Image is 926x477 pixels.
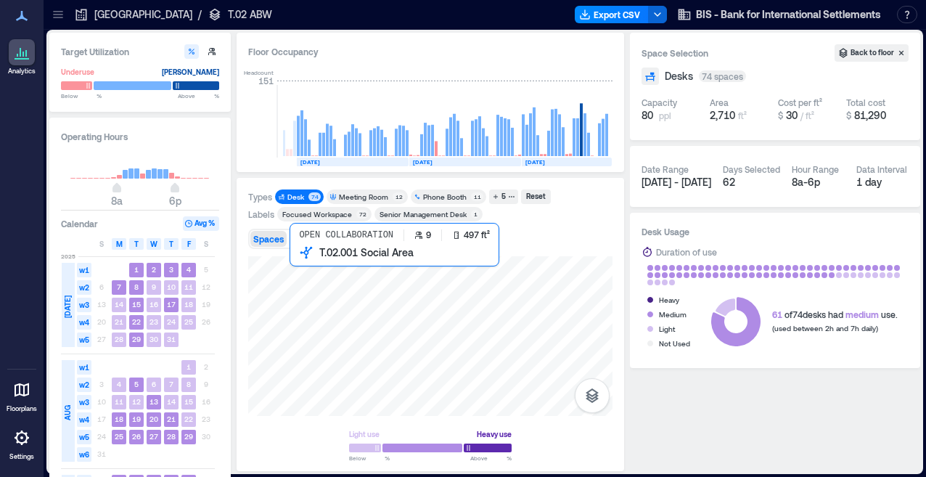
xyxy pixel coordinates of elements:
[61,91,102,100] span: Below %
[287,192,304,202] div: Desk
[470,454,512,462] span: Above %
[117,380,121,388] text: 4
[846,97,885,108] div: Total cost
[499,190,508,203] div: 5
[187,380,191,388] text: 8
[61,65,94,79] div: Underuse
[167,282,176,291] text: 10
[778,110,783,121] span: $
[710,109,735,121] span: 2,710
[673,3,885,26] button: BIS - Bank for International Settlements
[792,175,845,189] div: 8a - 6p
[7,404,37,413] p: Floorplans
[77,430,91,444] span: w5
[792,163,839,175] div: Hour Range
[167,432,176,441] text: 28
[149,335,158,343] text: 30
[169,238,173,250] span: T
[356,210,369,219] div: 72
[854,109,886,121] span: 81,290
[184,317,193,326] text: 25
[134,380,139,388] text: 5
[116,238,123,250] span: M
[4,420,39,465] a: Settings
[723,163,780,175] div: Days Selected
[656,245,717,259] div: Duration of use
[162,65,219,79] div: [PERSON_NAME]
[521,189,551,204] button: Reset
[738,110,747,121] span: ft²
[308,192,321,201] div: 74
[2,372,41,417] a: Floorplans
[524,190,548,203] div: Reset
[248,191,272,203] div: Types
[134,282,139,291] text: 8
[184,397,193,406] text: 15
[659,307,687,322] div: Medium
[111,195,123,207] span: 8a
[115,300,123,309] text: 14
[778,97,822,108] div: Cost per ft²
[575,6,649,23] button: Export CSV
[772,309,782,319] span: 61
[423,192,467,202] div: Phone Booth
[184,300,193,309] text: 18
[4,35,40,80] a: Analytics
[115,432,123,441] text: 25
[291,234,328,244] span: Heatmap
[204,238,208,250] span: S
[117,282,121,291] text: 7
[132,317,141,326] text: 22
[250,231,287,247] button: Spaces
[132,300,141,309] text: 15
[167,397,176,406] text: 14
[77,333,91,347] span: w5
[167,300,176,309] text: 17
[300,158,320,166] text: [DATE]
[134,265,139,274] text: 1
[169,265,173,274] text: 3
[61,216,98,231] h3: Calendar
[184,432,193,441] text: 29
[184,415,193,423] text: 22
[248,44,612,59] div: Floor Occupancy
[642,224,909,239] h3: Desk Usage
[77,412,91,427] span: w4
[856,175,909,189] div: 1 day
[339,192,388,202] div: Meeting Room
[699,70,746,82] div: 74 spaces
[642,163,689,175] div: Date Range
[99,238,104,250] span: S
[349,454,390,462] span: Below %
[132,397,141,406] text: 12
[393,192,405,201] div: 12
[184,282,193,291] text: 11
[77,263,91,277] span: w1
[846,110,851,121] span: $
[187,362,191,371] text: 1
[77,360,91,375] span: w1
[696,7,881,22] span: BIS - Bank for International Settlements
[659,293,679,307] div: Heavy
[659,322,675,336] div: Light
[665,69,693,83] span: Desks
[856,163,907,175] div: Data Interval
[132,432,141,441] text: 26
[178,91,219,100] span: Above %
[61,44,219,59] h3: Target Utilization
[169,195,181,207] span: 6p
[786,109,798,121] span: 30
[772,324,878,333] span: (used between 2h and 7h daily)
[132,415,141,423] text: 19
[167,415,176,423] text: 21
[723,175,780,189] div: 62
[659,110,671,121] span: ppl
[642,108,653,123] span: 80
[471,192,483,201] div: 11
[8,67,36,76] p: Analytics
[659,336,690,351] div: Not Used
[77,395,91,409] span: w3
[152,265,156,274] text: 2
[61,129,219,144] h3: Operating Hours
[253,234,284,244] span: Spaces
